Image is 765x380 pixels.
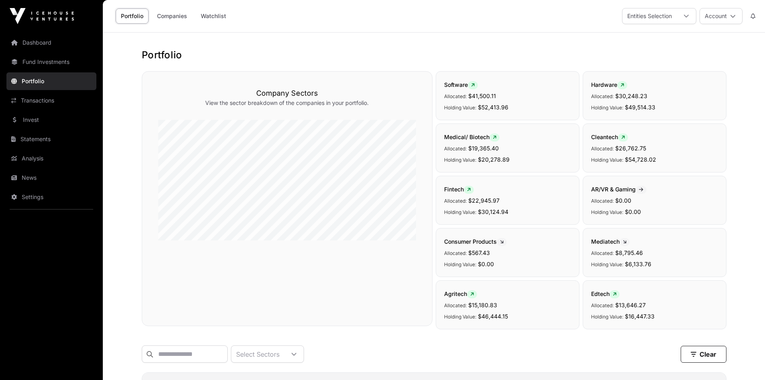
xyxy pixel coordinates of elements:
span: Holding Value: [444,105,476,111]
span: $6,133.76 [625,261,651,267]
a: Analysis [6,150,96,167]
span: $567.43 [468,249,490,256]
span: $54,728.02 [625,156,656,163]
a: Portfolio [6,72,96,90]
span: Consumer Products [444,238,507,245]
a: Portfolio [116,8,149,24]
a: Companies [152,8,192,24]
span: Holding Value: [591,105,623,111]
span: Holding Value: [591,209,623,215]
span: Allocated: [591,198,614,204]
span: $49,514.33 [625,104,655,111]
a: Invest [6,111,96,129]
iframe: Chat Widget [725,341,765,380]
span: Medical/ Biotech [444,134,500,140]
span: Fintech [444,186,474,193]
span: Holding Value: [444,261,476,267]
a: Fund Investments [6,53,96,71]
span: Mediatech [591,238,630,245]
div: Select Sectors [231,346,284,362]
button: Account [700,8,743,24]
p: View the sector breakdown of the companies in your portfolio. [158,99,416,107]
span: Allocated: [444,146,467,152]
span: Allocated: [591,302,614,308]
span: Allocated: [444,198,467,204]
span: Holding Value: [591,261,623,267]
div: Entities Selection [622,8,677,24]
a: Dashboard [6,34,96,51]
span: Allocated: [591,250,614,256]
span: $13,646.27 [615,302,646,308]
span: Holding Value: [591,314,623,320]
h1: Portfolio [142,49,726,62]
span: $0.00 [478,261,494,267]
span: Holding Value: [444,157,476,163]
span: Holding Value: [444,314,476,320]
img: Icehouse Ventures Logo [10,8,74,24]
a: News [6,169,96,187]
span: $30,124.94 [478,208,508,215]
span: $0.00 [615,197,631,204]
span: $0.00 [625,208,641,215]
span: Holding Value: [591,157,623,163]
span: Hardware [591,81,627,88]
span: $19,365.40 [468,145,499,152]
span: Allocated: [591,93,614,99]
a: Settings [6,188,96,206]
a: Statements [6,130,96,148]
span: Allocated: [444,250,467,256]
span: Cleantech [591,134,628,140]
a: Watchlist [196,8,231,24]
span: $16,447.33 [625,313,655,320]
span: Allocated: [444,302,467,308]
span: $46,444.15 [478,313,508,320]
button: Clear [681,346,726,363]
span: Holding Value: [444,209,476,215]
span: $22,945.97 [468,197,500,204]
span: $26,762.75 [615,145,646,152]
span: Allocated: [591,146,614,152]
span: $52,413.96 [478,104,508,111]
h3: Company Sectors [158,88,416,99]
span: Software [444,81,478,88]
span: AR/VR & Gaming [591,186,647,193]
span: $41,500.11 [468,92,496,99]
span: $30,248.23 [615,92,647,99]
a: Transactions [6,92,96,109]
span: Agritech [444,290,477,297]
span: $15,180.83 [468,302,497,308]
span: Allocated: [444,93,467,99]
span: $20,278.89 [478,156,510,163]
span: Edtech [591,290,620,297]
span: $8,795.46 [615,249,643,256]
